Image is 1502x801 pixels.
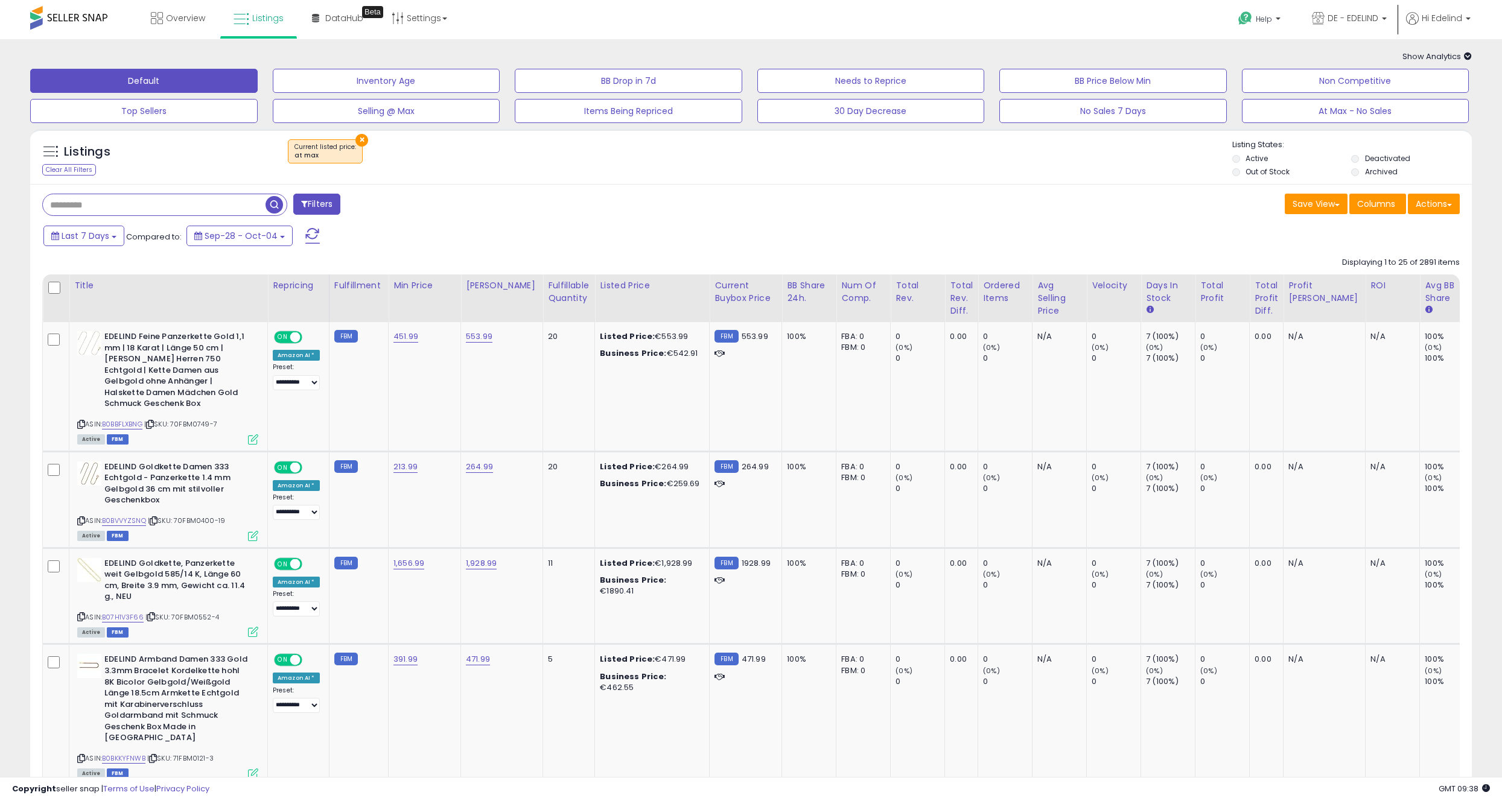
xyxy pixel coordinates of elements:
[12,783,56,794] strong: Copyright
[77,627,105,638] span: All listings currently available for purchase on Amazon
[102,516,146,526] a: B0BVVYZSNQ
[1037,279,1081,317] div: Avg Selling Price
[600,331,700,342] div: €553.99
[334,330,358,343] small: FBM
[983,558,1032,569] div: 0
[1370,279,1414,292] div: ROI
[983,654,1032,665] div: 0
[77,461,101,486] img: 41Xp9xudkIL._SL40_.jpg
[466,331,492,343] a: 553.99
[600,671,666,682] b: Business Price:
[126,231,182,242] span: Compared to:
[1255,461,1274,472] div: 0.00
[600,478,700,489] div: €259.69
[1146,654,1195,665] div: 7 (100%)
[393,331,418,343] a: 451.99
[1037,331,1077,342] div: N/A
[156,783,209,794] a: Privacy Policy
[1200,676,1249,687] div: 0
[1425,654,1474,665] div: 100%
[102,419,142,429] a: B0BBFLXBNG
[1146,676,1195,687] div: 7 (100%)
[43,226,124,246] button: Last 7 Days
[896,343,912,352] small: (0%)
[1406,12,1471,39] a: Hi Edelind
[896,461,944,472] div: 0
[1200,666,1217,676] small: (0%)
[1370,461,1410,472] div: N/A
[1422,12,1462,24] span: Hi Edelind
[273,350,320,361] div: Amazon AI *
[334,460,358,473] small: FBM
[1092,331,1141,342] div: 0
[1092,343,1109,352] small: (0%)
[1370,558,1410,569] div: N/A
[1200,569,1217,579] small: (0%)
[62,230,109,242] span: Last 7 Days
[1402,51,1472,62] span: Show Analytics
[334,279,383,292] div: Fulfillment
[1425,580,1474,590] div: 100%
[273,279,324,292] div: Repricing
[301,462,320,472] span: OFF
[252,12,284,24] span: Listings
[600,348,700,359] div: €542.91
[1092,676,1141,687] div: 0
[77,558,258,636] div: ASIN:
[12,784,209,795] div: seller snap | |
[515,69,742,93] button: BB Drop in 7d
[1408,194,1460,214] button: Actions
[1425,666,1442,676] small: (0%)
[393,557,424,569] a: 1,656.99
[1146,305,1153,315] small: Days In Stock.
[896,654,944,665] div: 0
[273,673,320,683] div: Amazon AI *
[1092,654,1141,665] div: 0
[1092,279,1136,292] div: Velocity
[896,331,944,342] div: 0
[1146,483,1195,494] div: 7 (100%)
[1146,569,1163,579] small: (0%)
[841,558,881,569] div: FBA: 0
[548,558,585,569] div: 11
[600,574,666,586] b: Business Price:
[600,575,700,597] div: €1890.41
[1288,558,1356,569] div: N/A
[896,473,912,483] small: (0%)
[42,164,96,176] div: Clear All Filters
[103,783,154,794] a: Terms of Use
[841,461,881,472] div: FBA: 0
[1200,343,1217,352] small: (0%)
[147,753,214,763] span: | SKU: 71FBM0121-3
[104,558,251,606] b: EDELIND Goldkette, Panzerkette weit Gelbgold 585/14 K, Länge 60 cm, Breite 3.9 mm, Gewicht ca. 11...
[742,331,768,342] span: 553.99
[273,363,320,390] div: Preset:
[74,279,263,292] div: Title
[1342,257,1460,268] div: Displaying 1 to 25 of 2891 items
[841,665,881,676] div: FBM: 0
[294,142,356,160] span: Current listed price :
[600,557,655,569] b: Listed Price:
[983,353,1032,364] div: 0
[1146,331,1195,342] div: 7 (100%)
[104,461,251,509] b: EDELIND Goldkette Damen 333 Echtgold - Panzerkette 1.4 mm Gelbgold 36 cm mit stilvoller Geschenkbox
[273,577,320,587] div: Amazon AI *
[1200,461,1249,472] div: 0
[548,654,585,665] div: 5
[896,580,944,590] div: 0
[983,666,1000,676] small: (0%)
[896,279,940,305] div: Total Rev.
[1092,483,1141,494] div: 0
[950,461,969,472] div: 0.00
[186,226,293,246] button: Sep-28 - Oct-04
[1200,580,1249,590] div: 0
[896,483,944,494] div: 0
[77,331,258,443] div: ASIN:
[1200,654,1249,665] div: 0
[1232,139,1472,151] p: Listing States:
[1285,194,1348,214] button: Save View
[841,569,881,580] div: FBM: 0
[1425,461,1474,472] div: 100%
[301,559,320,569] span: OFF
[787,654,827,665] div: 100%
